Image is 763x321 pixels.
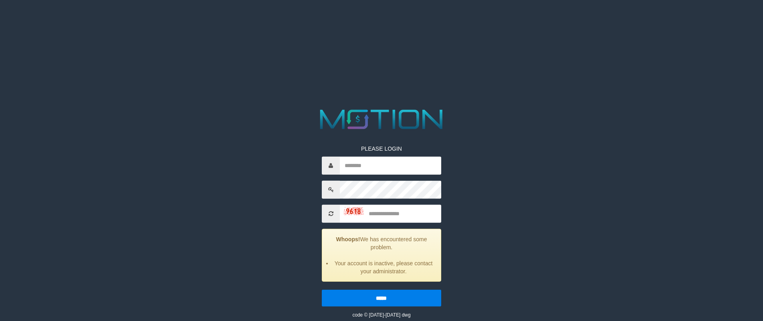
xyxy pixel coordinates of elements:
[352,312,410,317] small: code © [DATE]-[DATE] dwg
[332,259,434,275] li: Your account is inactive, please contact your administrator.
[322,144,441,152] p: PLEASE LOGIN
[336,236,360,242] strong: Whoops!
[344,207,364,215] img: captcha
[322,228,441,281] div: We has encountered some problem.
[315,106,448,133] img: MOTION_logo.png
